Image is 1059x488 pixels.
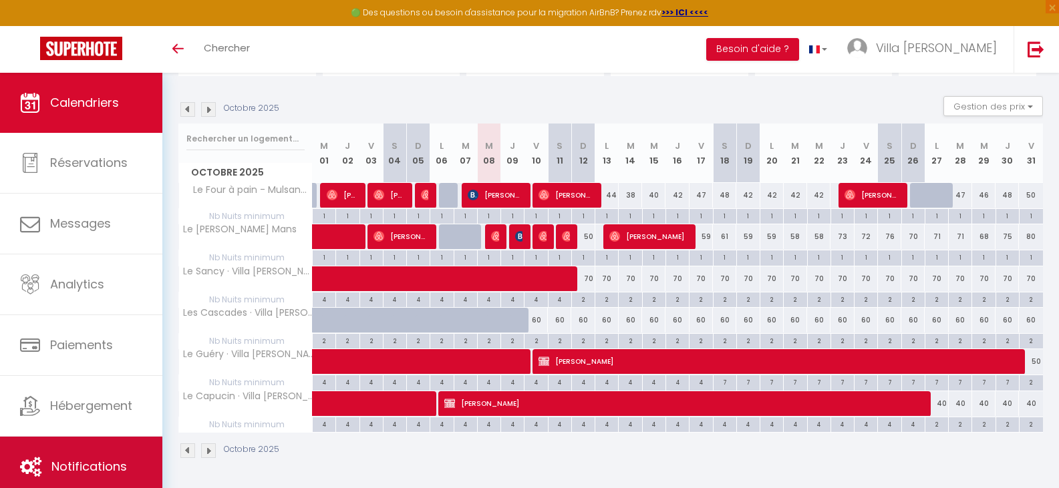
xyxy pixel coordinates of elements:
th: 27 [925,124,948,183]
div: 4 [360,292,383,305]
div: 60 [996,308,1019,332]
div: 60 [736,308,760,332]
div: 1 [336,209,359,222]
div: 59 [760,224,784,249]
div: 60 [901,308,925,332]
div: 2 [1020,334,1043,346]
div: 4 [313,292,335,305]
div: 70 [665,266,689,291]
div: 2 [595,292,618,305]
input: Rechercher un logement... [186,127,305,151]
div: 2 [808,292,830,305]
abbr: M [980,140,988,152]
abbr: M [650,140,658,152]
div: 1 [925,209,948,222]
a: >>> ICI <<<< [661,7,708,18]
span: [PERSON_NAME] [845,182,899,208]
div: 1 [690,209,712,222]
div: 1 [549,209,571,222]
div: 1 [643,209,665,222]
div: 2 [478,334,500,346]
div: 2 [430,334,453,346]
th: 19 [736,124,760,183]
div: 59 [736,224,760,249]
div: 2 [972,334,995,346]
abbr: M [791,140,799,152]
div: 48 [996,183,1019,208]
div: 1 [878,209,901,222]
div: 2 [784,334,806,346]
div: 1 [996,250,1019,263]
div: 60 [760,308,784,332]
abbr: D [415,140,422,152]
div: 60 [878,308,901,332]
abbr: L [770,140,774,152]
div: 1 [549,250,571,263]
div: 1 [996,209,1019,222]
th: 03 [359,124,383,183]
div: 2 [972,292,995,305]
div: 4 [549,292,571,305]
div: 2 [454,334,477,346]
span: [PERSON_NAME] [515,224,523,249]
div: 4 [454,292,477,305]
div: 1 [714,250,736,263]
div: 4 [501,292,524,305]
abbr: V [698,140,704,152]
span: Nb Nuits minimum [179,375,312,390]
div: 1 [313,250,335,263]
span: Paiements [50,336,113,353]
div: 2 [666,292,689,305]
div: 2 [549,334,571,346]
span: Analytics [50,276,104,292]
div: 2 [925,292,948,305]
abbr: J [1005,140,1010,152]
abbr: S [887,140,893,152]
div: 1 [855,250,877,263]
div: 1 [972,209,995,222]
th: 24 [855,124,878,183]
th: 29 [972,124,996,183]
div: 2 [690,292,712,305]
div: 70 [736,266,760,291]
div: 44 [595,183,619,208]
th: 10 [524,124,548,183]
div: 61 [713,224,736,249]
th: 09 [501,124,524,183]
div: 60 [972,308,996,332]
div: 80 [1019,224,1043,249]
div: 2 [831,292,854,305]
div: 70 [901,224,925,249]
div: 42 [784,183,807,208]
span: Villa [PERSON_NAME] [876,39,997,56]
div: 1 [572,250,595,263]
div: 1 [949,250,971,263]
th: 30 [996,124,1019,183]
div: 42 [736,183,760,208]
div: 1 [524,250,547,263]
span: Les Cascades · Villa [PERSON_NAME] [181,308,315,318]
div: 42 [760,183,784,208]
div: 1 [902,209,925,222]
div: 1 [595,209,618,222]
th: 12 [571,124,595,183]
div: 2 [808,334,830,346]
div: 2 [643,334,665,346]
div: 70 [972,266,996,291]
div: 70 [878,266,901,291]
div: 1 [384,250,406,263]
div: 2 [902,334,925,346]
abbr: L [440,140,444,152]
div: 59 [690,224,713,249]
abbr: J [840,140,845,152]
button: Gestion des prix [943,96,1043,116]
abbr: M [320,140,328,152]
div: 1 [831,250,854,263]
span: Nb Nuits minimum [179,334,312,348]
div: 1 [643,250,665,263]
abbr: D [745,140,752,152]
div: 48 [713,183,736,208]
div: 1 [972,250,995,263]
span: Le Guéry · Villa [PERSON_NAME] [181,349,315,359]
div: 68 [972,224,996,249]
